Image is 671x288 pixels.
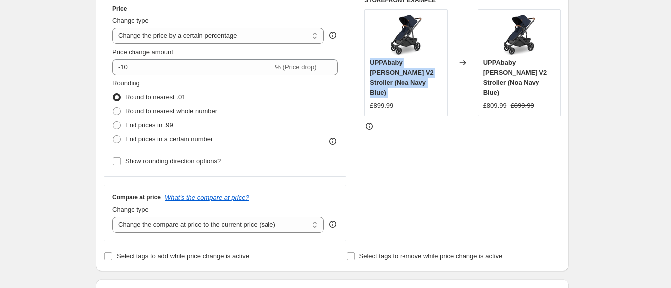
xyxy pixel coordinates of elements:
[483,59,547,96] span: UPPAbaby [PERSON_NAME] V2 Stroller (Noa Navy Blue)
[112,193,161,201] h3: Compare at price
[483,101,507,111] div: £809.99
[112,206,149,213] span: Change type
[112,5,127,13] h3: Price
[112,59,273,75] input: -15
[125,157,221,165] span: Show rounding direction options?
[165,194,249,201] button: What's the compare at price?
[370,59,434,96] span: UPPAbaby [PERSON_NAME] V2 Stroller (Noa Navy Blue)
[112,48,173,56] span: Price change amount
[359,252,503,260] span: Select tags to remove while price change is active
[386,15,426,55] img: CruzV2Noa_80x.png
[125,121,173,129] span: End prices in .99
[328,30,338,40] div: help
[125,107,217,115] span: Round to nearest whole number
[328,219,338,229] div: help
[112,79,140,87] span: Rounding
[499,15,539,55] img: CruzV2Noa_80x.png
[370,101,393,111] div: £899.99
[511,101,534,111] strike: £899.99
[112,17,149,24] span: Change type
[125,135,213,143] span: End prices in a certain number
[275,63,316,71] span: % (Price drop)
[117,252,249,260] span: Select tags to add while price change is active
[125,93,185,101] span: Round to nearest .01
